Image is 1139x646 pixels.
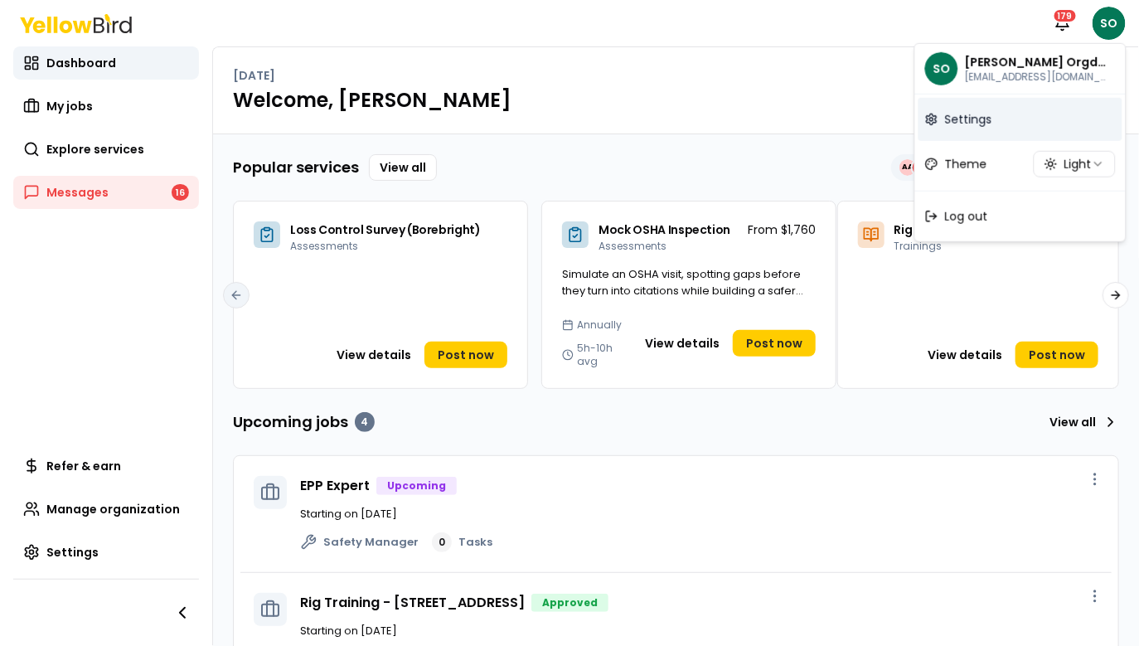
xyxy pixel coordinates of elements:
[945,208,988,225] span: Log out
[965,54,1111,70] p: Scott Orgdevtest
[965,70,1111,84] p: skorchinski+orgdev@goyellowbird.com
[925,52,958,85] span: SO
[945,156,987,172] span: Theme
[945,111,992,128] span: Settings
